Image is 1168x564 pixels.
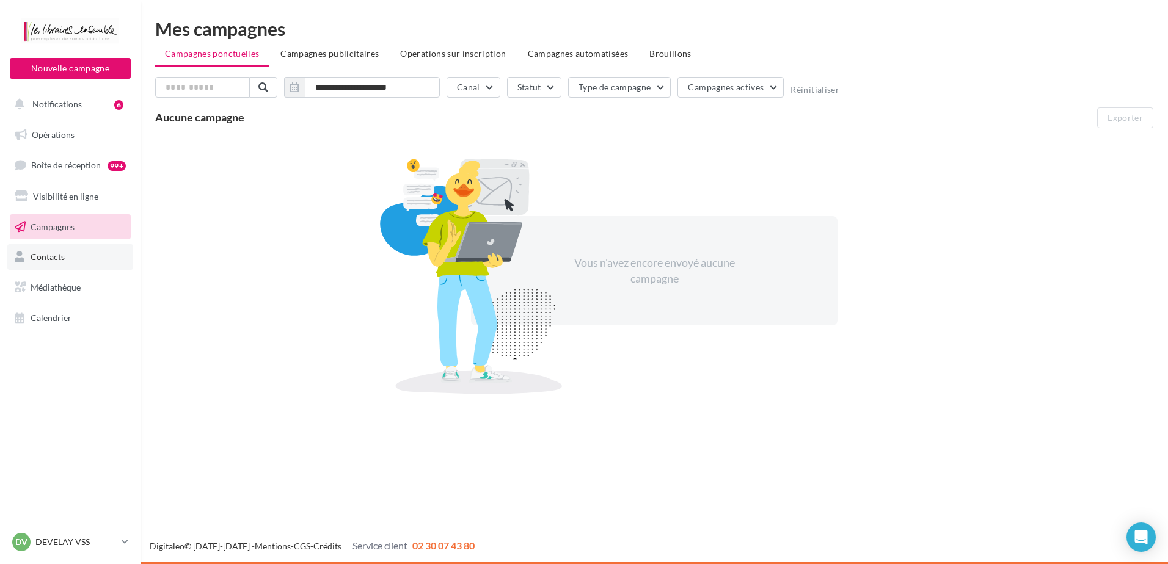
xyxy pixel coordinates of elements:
p: DEVELAY VSS [35,536,117,548]
span: Operations sur inscription [400,48,506,59]
span: Opérations [32,129,75,140]
div: Mes campagnes [155,20,1153,38]
span: Visibilité en ligne [33,191,98,201]
span: Médiathèque [31,282,81,292]
span: Contacts [31,251,65,262]
span: 02 30 07 43 80 [412,540,475,551]
span: Boîte de réception [31,160,101,170]
a: Opérations [7,122,133,148]
button: Notifications 6 [7,92,128,117]
a: Calendrier [7,305,133,331]
a: Digitaleo [150,541,184,551]
span: Service client [352,540,407,551]
span: Brouillons [649,48,692,59]
a: Médiathèque [7,275,133,300]
span: Campagnes actives [688,82,764,92]
button: Statut [507,77,561,98]
a: Crédits [313,541,341,551]
a: Campagnes [7,214,133,240]
a: Contacts [7,244,133,270]
span: Aucune campagne [155,110,244,124]
div: 6 [114,100,123,110]
a: Boîte de réception99+ [7,152,133,178]
div: Open Intercom Messenger [1126,522,1156,552]
a: Visibilité en ligne [7,184,133,209]
span: DV [15,536,27,548]
a: Mentions [255,541,291,551]
div: Vous n'avez encore envoyé aucune campagne [549,255,759,286]
a: DV DEVELAY VSS [10,530,131,554]
button: Type de campagne [568,77,671,98]
button: Canal [447,77,500,98]
div: 99+ [108,161,126,171]
span: Notifications [32,99,82,109]
span: Campagnes automatisées [528,48,629,59]
button: Campagnes actives [677,77,784,98]
span: Campagnes [31,221,75,231]
span: Campagnes publicitaires [280,48,379,59]
button: Nouvelle campagne [10,58,131,79]
button: Exporter [1097,107,1153,128]
a: CGS [294,541,310,551]
span: © [DATE]-[DATE] - - - [150,541,475,551]
span: Calendrier [31,313,71,323]
button: Réinitialiser [790,85,839,95]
